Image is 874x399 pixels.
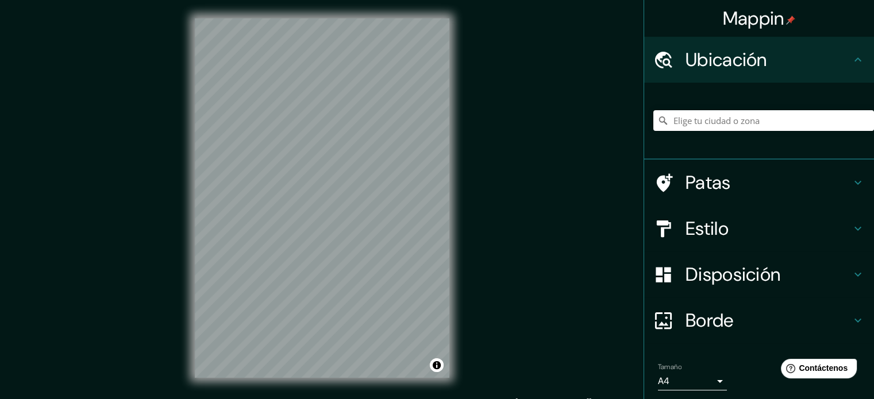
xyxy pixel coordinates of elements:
div: Estilo [644,206,874,251]
font: Patas [686,171,731,195]
div: Ubicación [644,37,874,83]
canvas: Mapa [195,18,449,378]
font: Ubicación [686,48,767,72]
div: Patas [644,160,874,206]
font: Disposición [686,262,780,286]
font: A4 [658,375,669,387]
font: Mappin [723,6,784,30]
button: Activar o desactivar atribución [430,358,444,372]
font: Tamaño [658,362,682,371]
input: Elige tu ciudad o zona [653,110,874,131]
div: Disposición [644,251,874,297]
font: Borde [686,308,734,332]
img: pin-icon.png [786,16,795,25]
font: Estilo [686,216,729,241]
div: Borde [644,297,874,343]
div: A4 [658,372,727,390]
iframe: Lanzador de widgets de ayuda [772,354,861,386]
